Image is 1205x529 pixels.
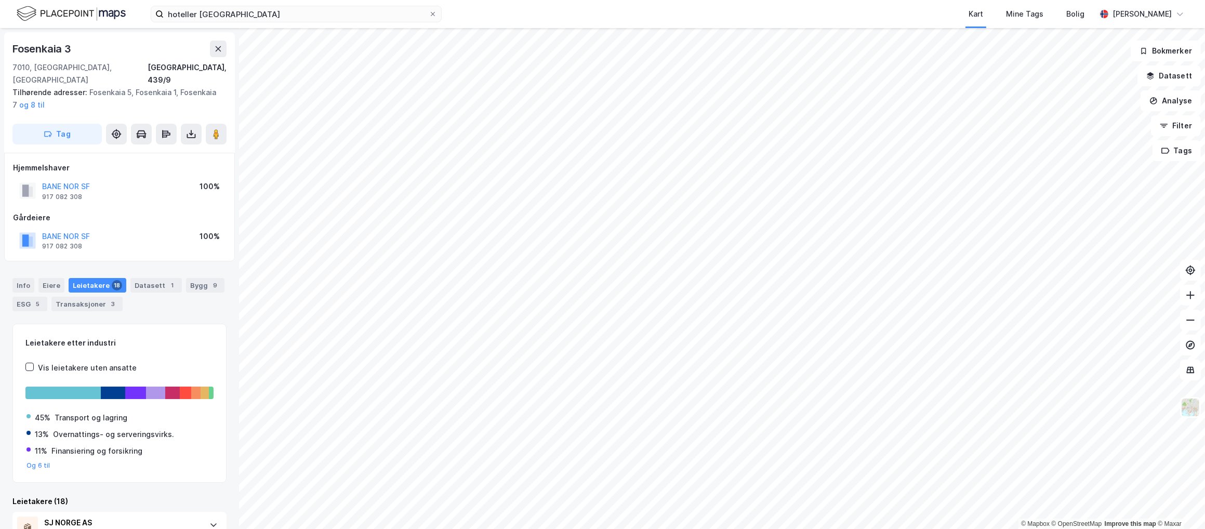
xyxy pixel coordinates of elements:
[1153,140,1201,161] button: Tags
[44,517,199,529] div: SJ NORGE AS
[12,297,47,311] div: ESG
[53,428,174,441] div: Overnattings- og serveringsvirks.
[1181,398,1200,417] img: Z
[42,193,82,201] div: 917 082 308
[13,162,226,174] div: Hjemmelshaver
[25,337,214,349] div: Leietakere etter industri
[1153,479,1205,529] div: Kontrollprogram for chat
[148,61,227,86] div: [GEOGRAPHIC_DATA], 439/9
[969,8,983,20] div: Kart
[1153,479,1205,529] iframe: Chat Widget
[35,412,50,424] div: 45%
[12,124,102,144] button: Tag
[12,278,34,293] div: Info
[27,461,50,470] button: Og 6 til
[108,299,118,309] div: 3
[112,280,122,290] div: 18
[1137,65,1201,86] button: Datasett
[164,6,429,22] input: Søk på adresse, matrikkel, gårdeiere, leietakere eller personer
[1006,8,1043,20] div: Mine Tags
[1151,115,1201,136] button: Filter
[51,445,142,457] div: Finansiering og forsikring
[38,278,64,293] div: Eiere
[35,445,47,457] div: 11%
[167,280,178,290] div: 1
[17,5,126,23] img: logo.f888ab2527a4732fd821a326f86c7f29.svg
[1105,520,1156,527] a: Improve this map
[1021,520,1050,527] a: Mapbox
[12,41,73,57] div: Fosenkaia 3
[55,412,127,424] div: Transport og lagring
[200,230,220,243] div: 100%
[1141,90,1201,111] button: Analyse
[1131,41,1201,61] button: Bokmerker
[42,242,82,250] div: 917 082 308
[12,86,218,111] div: Fosenkaia 5, Fosenkaia 1, Fosenkaia 7
[35,428,49,441] div: 13%
[1113,8,1172,20] div: [PERSON_NAME]
[38,362,137,374] div: Vis leietakere uten ansatte
[12,61,148,86] div: 7010, [GEOGRAPHIC_DATA], [GEOGRAPHIC_DATA]
[186,278,224,293] div: Bygg
[33,299,43,309] div: 5
[130,278,182,293] div: Datasett
[210,280,220,290] div: 9
[1066,8,1084,20] div: Bolig
[200,180,220,193] div: 100%
[12,495,227,508] div: Leietakere (18)
[12,88,89,97] span: Tilhørende adresser:
[51,297,123,311] div: Transaksjoner
[1052,520,1102,527] a: OpenStreetMap
[69,278,126,293] div: Leietakere
[13,211,226,224] div: Gårdeiere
